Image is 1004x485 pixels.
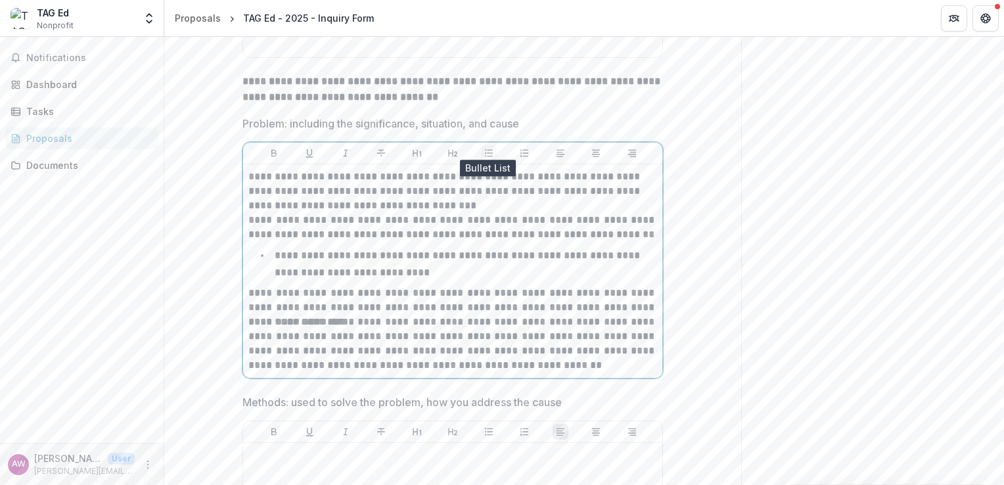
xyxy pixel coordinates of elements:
[302,424,317,440] button: Underline
[242,116,519,131] p: Problem: including the significance, situation, and cause
[338,424,354,440] button: Italicize
[170,9,226,28] a: Proposals
[26,104,148,118] div: Tasks
[481,424,497,440] button: Bullet List
[553,424,568,440] button: Align Left
[409,424,425,440] button: Heading 1
[588,145,604,161] button: Align Center
[373,145,389,161] button: Strike
[266,145,282,161] button: Bold
[5,47,158,68] button: Notifications
[140,457,156,473] button: More
[108,453,135,465] p: User
[26,78,148,91] div: Dashboard
[170,9,379,28] nav: breadcrumb
[242,394,562,410] p: Methods: used to solve the problem, how you address the cause
[5,101,158,122] a: Tasks
[37,6,74,20] div: TAG Ed
[34,465,135,477] p: [PERSON_NAME][EMAIL_ADDRESS][DOMAIN_NAME]
[624,424,640,440] button: Align Right
[553,145,568,161] button: Align Left
[481,145,497,161] button: Bullet List
[445,424,461,440] button: Heading 2
[5,127,158,149] a: Proposals
[5,74,158,95] a: Dashboard
[26,131,148,145] div: Proposals
[373,424,389,440] button: Strike
[516,424,532,440] button: Ordered List
[11,8,32,29] img: TAG Ed
[37,20,74,32] span: Nonprofit
[445,145,461,161] button: Heading 2
[12,460,26,469] div: Anwar Walker
[941,5,967,32] button: Partners
[140,5,158,32] button: Open entity switcher
[409,145,425,161] button: Heading 1
[26,158,148,172] div: Documents
[266,424,282,440] button: Bold
[516,145,532,161] button: Ordered List
[175,11,221,25] div: Proposals
[26,53,153,64] span: Notifications
[972,5,999,32] button: Get Help
[588,424,604,440] button: Align Center
[34,451,103,465] p: [PERSON_NAME]
[338,145,354,161] button: Italicize
[302,145,317,161] button: Underline
[243,11,374,25] div: TAG Ed - 2025 - Inquiry Form
[5,154,158,176] a: Documents
[624,145,640,161] button: Align Right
